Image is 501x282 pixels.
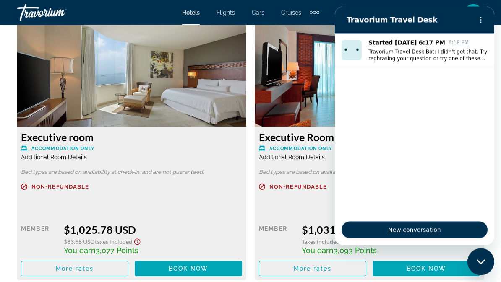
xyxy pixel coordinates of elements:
span: More rates [56,266,94,272]
button: Show Taxes and Fees disclaimer [132,236,142,246]
span: Additional Room Details [259,154,325,161]
span: Non-refundable [269,184,327,190]
span: Taxes included [95,238,132,246]
span: 3,077 Points [96,246,138,255]
span: Non-refundable [31,184,89,190]
h3: Executive room [21,131,242,144]
h3: Executive Room with 2 Queen Beds [259,131,480,144]
a: Flights [217,9,235,16]
div: $1,025.78 USD [64,224,242,236]
iframe: Messaging window [335,7,494,245]
a: Cars [252,9,264,16]
span: You earn [64,246,96,255]
button: More rates [21,261,128,277]
span: Book now [169,266,209,272]
button: Extra navigation items [310,6,319,19]
span: Additional Room Details [21,154,87,161]
button: More rates [259,261,366,277]
span: You earn [302,246,334,255]
span: Taxes included [302,238,339,246]
a: Cruises [281,9,301,16]
span: 3,093 Points [334,246,377,255]
button: User Menu [462,4,484,21]
button: Book now [373,261,480,277]
p: Bed types are based on availability at check-in, and are not guaranteed. [259,170,480,176]
span: Book now [407,266,446,272]
p: Bed types are based on availability at check-in, and are not guaranteed. [21,170,242,176]
span: Accommodation Only [31,146,94,152]
span: More rates [294,266,332,272]
iframe: Button to launch messaging window, conversation in progress [467,248,494,275]
div: Member [21,224,57,255]
img: 59001d09-5722-410c-8f06-f3c77a4222d6.jpeg [255,22,484,127]
a: Hotels [182,9,200,16]
div: $1,031.10 USD [302,224,480,236]
a: Travorium [17,2,101,23]
span: $83.65 USD [64,238,95,246]
span: Accommodation Only [269,146,332,152]
img: 0724671d-7413-4118-9e19-dd48cb78fdb7.jpeg [17,22,246,127]
div: Member [259,224,295,255]
button: Book now [135,261,242,277]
